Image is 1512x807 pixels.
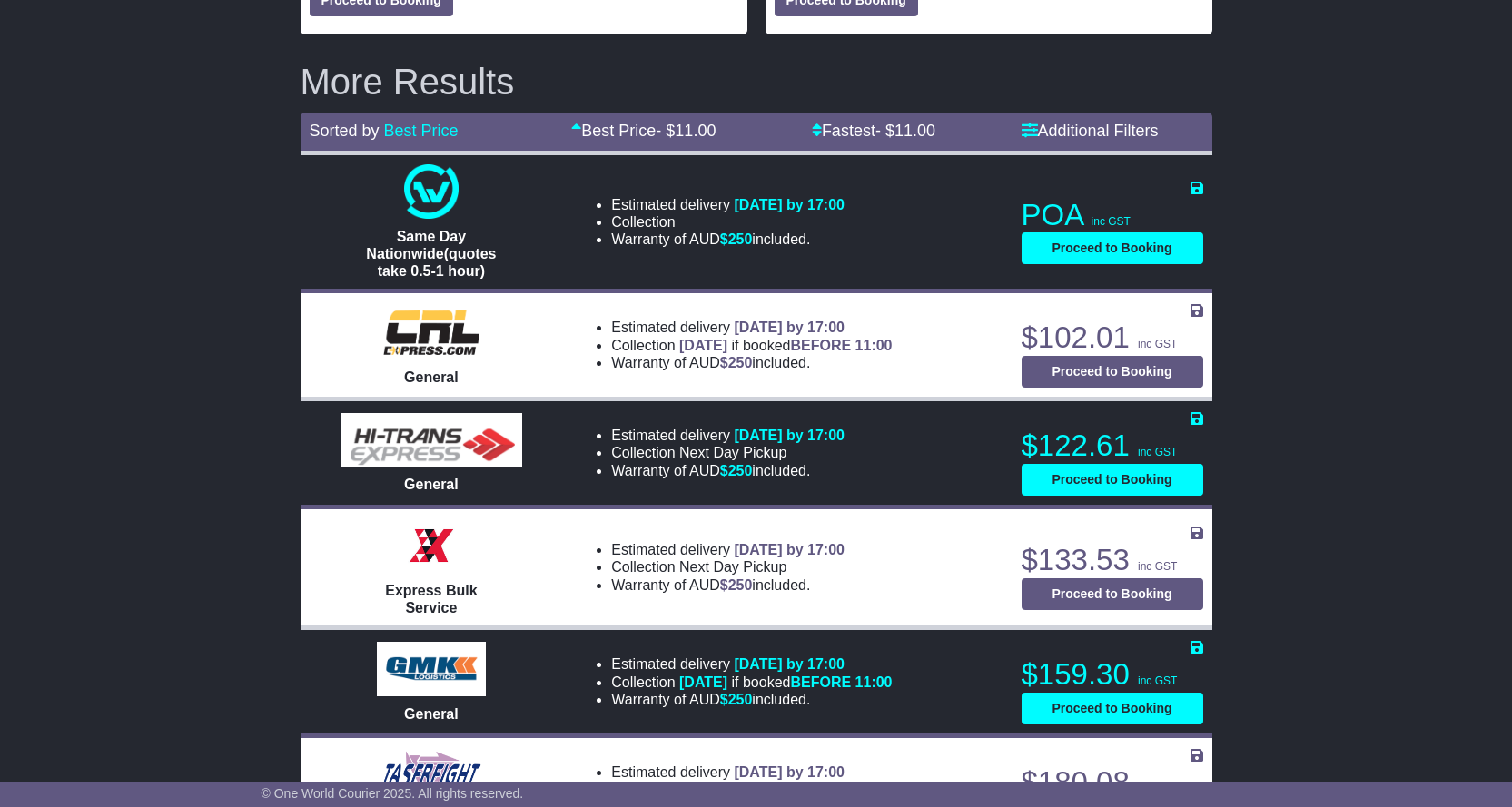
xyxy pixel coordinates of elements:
[1022,656,1203,693] p: $159.30
[720,355,753,370] span: $
[385,583,477,615] span: Express Bulk Service
[1022,578,1203,610] button: Proceed to Booking
[1092,215,1131,228] span: inc GST
[734,320,845,335] span: [DATE] by 17:00
[656,122,716,140] span: - $
[1138,560,1177,573] span: inc GST
[679,338,892,353] span: if booked
[1022,356,1203,388] button: Proceed to Booking
[875,122,935,140] span: - $
[611,674,892,691] li: Collection
[679,559,786,575] span: Next Day Pickup
[734,542,845,557] span: [DATE] by 17:00
[675,122,716,140] span: 11.00
[611,337,892,354] li: Collection
[611,231,845,248] li: Warranty of AUD included.
[728,355,753,370] span: 250
[679,338,727,353] span: [DATE]
[720,231,753,247] span: $
[728,692,753,707] span: 250
[404,369,459,385] span: General
[720,463,753,478] span: $
[1138,446,1177,458] span: inc GST
[611,354,892,371] li: Warranty of AUD included.
[341,413,522,467] img: HiTrans (Machship): General
[1022,464,1203,496] button: Proceed to Booking
[384,122,459,140] a: Best Price
[734,428,845,443] span: [DATE] by 17:00
[380,749,483,803] img: Tasfreight: General
[611,576,845,594] li: Warranty of AUD included.
[790,674,851,690] span: BEFORE
[301,62,1212,102] h2: More Results
[720,577,753,593] span: $
[1022,232,1203,264] button: Proceed to Booking
[728,463,753,478] span: 250
[611,541,845,558] li: Estimated delivery
[1138,674,1177,687] span: inc GST
[611,691,892,708] li: Warranty of AUD included.
[1138,338,1177,350] span: inc GST
[377,642,486,696] img: GMK Logistics: General
[734,197,845,212] span: [DATE] by 17:00
[571,122,716,140] a: Best Price- $11.00
[734,656,845,672] span: [DATE] by 17:00
[855,338,893,353] span: 11:00
[855,674,893,690] span: 11:00
[404,518,459,573] img: Border Express: Express Bulk Service
[728,577,753,593] span: 250
[679,674,727,690] span: [DATE]
[894,122,935,140] span: 11.00
[1022,197,1203,233] p: POA
[1022,542,1203,578] p: $133.53
[1022,693,1203,724] button: Proceed to Booking
[611,462,845,479] li: Warranty of AUD included.
[679,674,892,690] span: if booked
[611,763,892,781] li: Estimated delivery
[720,692,753,707] span: $
[1022,428,1203,464] p: $122.61
[812,122,935,140] a: Fastest- $11.00
[366,229,496,279] span: Same Day Nationwide(quotes take 0.5-1 hour)
[611,655,892,673] li: Estimated delivery
[611,213,845,231] li: Collection
[611,319,892,336] li: Estimated delivery
[611,444,845,461] li: Collection
[404,164,459,219] img: One World Courier: Same Day Nationwide(quotes take 0.5-1 hour)
[1022,320,1203,356] p: $102.01
[728,231,753,247] span: 250
[404,477,459,492] span: General
[734,764,845,780] span: [DATE] by 17:00
[1022,764,1203,801] p: $180.08
[679,445,786,460] span: Next Day Pickup
[372,305,491,359] img: CRL: General
[1022,122,1159,140] a: Additional Filters
[611,196,845,213] li: Estimated delivery
[262,786,524,801] span: © One World Courier 2025. All rights reserved.
[310,122,380,140] span: Sorted by
[611,558,845,576] li: Collection
[790,338,851,353] span: BEFORE
[611,427,845,444] li: Estimated delivery
[404,706,459,722] span: General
